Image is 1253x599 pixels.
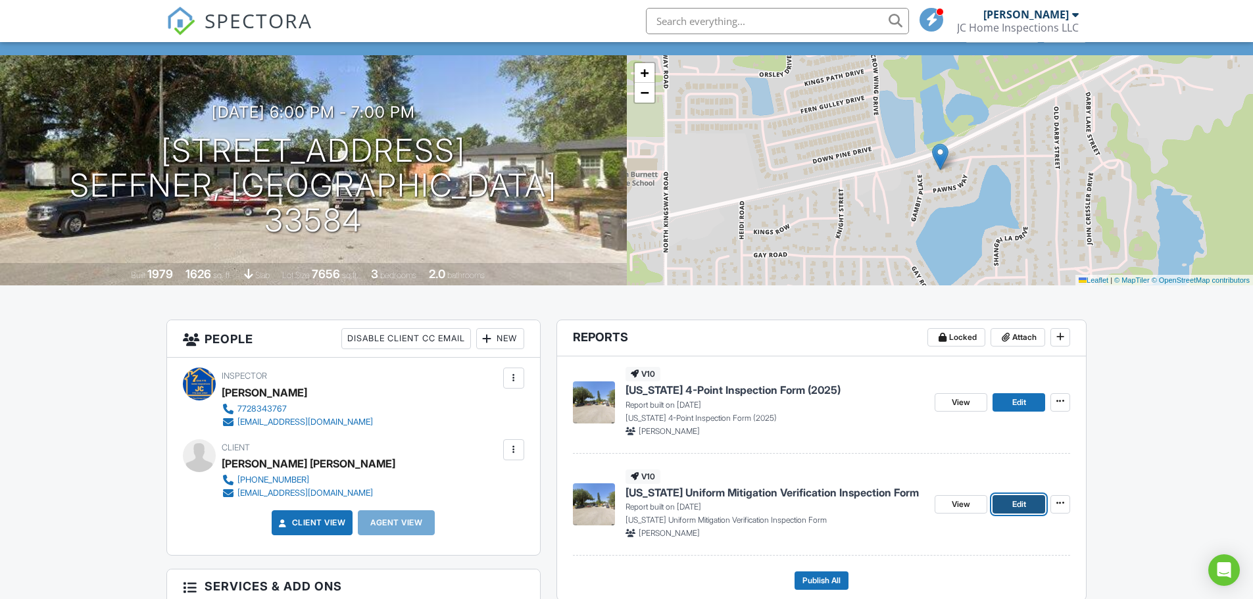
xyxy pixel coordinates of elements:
a: © OpenStreetMap contributors [1152,276,1250,284]
a: Zoom out [635,83,654,103]
span: SPECTORA [205,7,312,34]
span: sq.ft. [342,270,358,280]
a: Leaflet [1079,276,1108,284]
div: [EMAIL_ADDRESS][DOMAIN_NAME] [237,488,373,498]
div: New [476,328,524,349]
span: sq. ft. [213,270,232,280]
a: © MapTiler [1114,276,1150,284]
div: 7728343767 [237,404,287,414]
span: bedrooms [380,270,416,280]
img: The Best Home Inspection Software - Spectora [166,7,195,36]
div: Client View [966,24,1039,42]
div: JC Home Inspections LLC [957,21,1079,34]
span: Client [222,443,250,452]
div: 7656 [312,267,340,281]
div: [PERSON_NAME] [222,383,307,402]
div: Disable Client CC Email [341,328,471,349]
a: SPECTORA [166,18,312,45]
h3: People [167,320,540,358]
h3: [DATE] 6:00 pm - 7:00 pm [212,103,415,121]
div: 3 [371,267,378,281]
img: Marker [932,143,948,170]
span: − [640,84,649,101]
input: Search everything... [646,8,909,34]
div: 2.0 [429,267,445,281]
span: + [640,64,649,81]
div: [EMAIL_ADDRESS][DOMAIN_NAME] [237,417,373,427]
span: slab [255,270,270,280]
a: 7728343767 [222,402,373,416]
div: [PHONE_NUMBER] [237,475,309,485]
div: 1979 [147,267,173,281]
div: More [1043,24,1086,42]
div: [PERSON_NAME] [PERSON_NAME] [222,454,395,473]
span: bathrooms [447,270,485,280]
a: [PHONE_NUMBER] [222,473,385,487]
span: Built [131,270,145,280]
a: [EMAIL_ADDRESS][DOMAIN_NAME] [222,487,385,500]
span: | [1110,276,1112,284]
a: Client View [276,516,346,529]
span: Inspector [222,371,267,381]
div: Open Intercom Messenger [1208,554,1240,586]
span: Lot Size [282,270,310,280]
div: 1626 [185,267,211,281]
h1: [STREET_ADDRESS] Seffner, [GEOGRAPHIC_DATA] 33584 [21,133,606,237]
a: [EMAIL_ADDRESS][DOMAIN_NAME] [222,416,373,429]
a: Zoom in [635,63,654,83]
div: [PERSON_NAME] [983,8,1069,21]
